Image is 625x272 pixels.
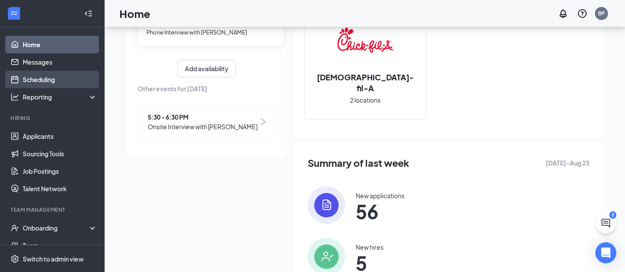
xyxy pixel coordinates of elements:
span: 5 [356,255,384,271]
button: Add availability [177,60,236,77]
svg: UserCheck [10,224,19,232]
div: Reporting [23,93,98,101]
div: BP [598,10,605,17]
svg: Notifications [558,8,568,19]
a: Job Postings [23,162,97,180]
span: 56 [356,203,404,219]
div: New applications [356,191,404,200]
a: Home [23,36,97,53]
svg: Analysis [10,93,19,101]
span: 2 locations [350,95,380,105]
div: New hires [356,243,384,251]
svg: WorkstreamLogo [10,9,18,17]
svg: ChatActive [601,218,611,228]
svg: Collapse [84,9,93,18]
img: icon [308,186,345,224]
span: Other events for [DATE] [138,84,275,93]
div: Hiring [10,114,95,122]
button: ChatActive [595,213,616,234]
a: Scheduling [23,71,97,88]
span: Phone Interview with [PERSON_NAME] [146,29,247,36]
span: [DATE] - Aug 23 [546,158,589,168]
svg: Settings [10,255,19,263]
div: Team Management [10,206,95,213]
span: Summary of last week [308,155,409,171]
h2: [DEMOGRAPHIC_DATA]-fil-A [305,72,426,93]
span: 5:30 - 6:30 PM [148,112,258,122]
a: Team [23,237,97,254]
img: Chick-fil-A [337,12,393,68]
svg: QuestionInfo [577,8,588,19]
a: Sourcing Tools [23,145,97,162]
div: Switch to admin view [23,255,84,263]
div: Open Intercom Messenger [595,242,616,263]
a: Applicants [23,127,97,145]
div: Onboarding [23,224,90,232]
a: Talent Network [23,180,97,197]
span: Onsite Interview with [PERSON_NAME] [148,122,258,131]
div: 5 [609,211,616,219]
a: Messages [23,53,97,71]
h1: Home [119,6,150,21]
